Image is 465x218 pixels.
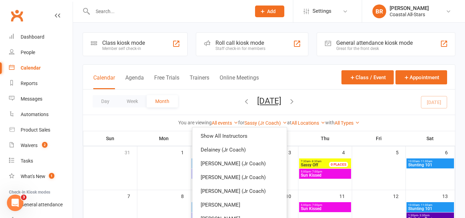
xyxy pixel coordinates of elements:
[257,96,281,106] button: [DATE]
[9,76,73,91] a: Reports
[9,138,73,153] a: Waivers 2
[21,202,63,207] div: General attendance
[190,74,209,89] button: Trainers
[390,11,429,18] div: Coastal All-Stars
[396,146,405,158] div: 5
[220,74,259,89] button: Online Meetings
[9,153,73,169] a: Tasks
[9,29,73,45] a: Dashboard
[137,131,191,146] th: Mon
[125,146,137,158] div: 31
[342,146,352,158] div: 4
[8,7,25,24] a: Clubworx
[298,131,352,146] th: Thu
[212,120,238,126] a: All events
[300,207,350,211] span: Sun Kissed
[192,129,287,143] a: Show All Instructors
[408,214,453,217] span: 1:30pm
[336,46,413,51] div: Great for the front desk
[49,173,54,179] span: 1
[325,120,335,125] strong: with
[352,131,405,146] th: Fri
[418,214,430,217] span: - 3:30pm
[191,131,244,146] th: Tue
[286,190,298,201] div: 10
[442,190,455,201] div: 13
[9,169,73,184] a: What's New1
[21,158,33,164] div: Tasks
[313,3,331,19] span: Settings
[93,95,118,107] button: Day
[311,170,322,173] span: - 7:00pm
[288,146,298,158] div: 3
[125,74,144,89] button: Agenda
[192,198,287,212] a: [PERSON_NAME]
[118,95,147,107] button: Week
[300,160,337,163] span: 7:30am
[181,146,191,158] div: 1
[9,45,73,60] a: People
[301,163,318,167] span: Sassy Off
[83,131,137,146] th: Sun
[178,120,212,125] strong: You are viewing
[9,107,73,122] a: Automations
[127,190,137,201] div: 7
[154,74,179,89] button: Free Trials
[9,122,73,138] a: Product Sales
[420,204,432,207] span: - 11:00am
[405,131,455,146] th: Sat
[310,160,321,163] span: - 8:30am
[181,190,191,201] div: 8
[238,120,244,125] strong: for
[91,7,246,16] input: Search...
[147,95,178,107] button: Month
[21,96,42,102] div: Messages
[408,207,453,211] span: Stunting 101
[255,6,284,17] button: Add
[192,170,287,184] a: [PERSON_NAME] (Jr Coach)
[329,162,348,167] div: 0 PLACES
[21,143,38,148] div: Waivers
[408,160,453,163] span: 10:00am
[395,70,447,84] button: Appointment
[393,190,405,201] div: 12
[408,204,453,207] span: 10:00am
[9,197,73,212] a: General attendance kiosk mode
[335,120,360,126] a: All Types
[336,40,413,46] div: General attendance kiosk mode
[9,91,73,107] a: Messages
[372,4,386,18] div: BR
[21,127,50,133] div: Product Sales
[192,184,287,198] a: [PERSON_NAME] (Jr Coach)
[192,143,287,157] a: Delainey (Jr Coach)
[445,146,455,158] div: 6
[267,9,276,14] span: Add
[192,157,287,170] a: [PERSON_NAME] (Jr Coach)
[287,120,292,125] strong: at
[9,60,73,76] a: Calendar
[420,160,432,163] span: - 11:00am
[341,70,394,84] button: Class / Event
[21,174,45,179] div: What's New
[300,204,350,207] span: 5:00pm
[42,142,47,148] span: 2
[215,46,265,51] div: Staff check-in for members
[292,120,325,126] a: All Locations
[311,204,322,207] span: - 7:00pm
[339,190,352,201] div: 11
[390,5,429,11] div: [PERSON_NAME]
[102,46,145,51] div: Member self check-in
[7,195,23,211] iframe: Intercom live chat
[21,65,41,71] div: Calendar
[300,170,350,173] span: 5:00pm
[21,50,35,55] div: People
[215,40,265,46] div: Roll call kiosk mode
[21,112,49,117] div: Automations
[102,40,145,46] div: Class kiosk mode
[93,74,115,89] button: Calendar
[244,120,287,126] a: Sassy (Jr Coach)
[21,81,38,86] div: Reports
[300,173,350,177] span: Sun Kissed
[408,163,453,167] span: Stunting 101
[21,34,44,40] div: Dashboard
